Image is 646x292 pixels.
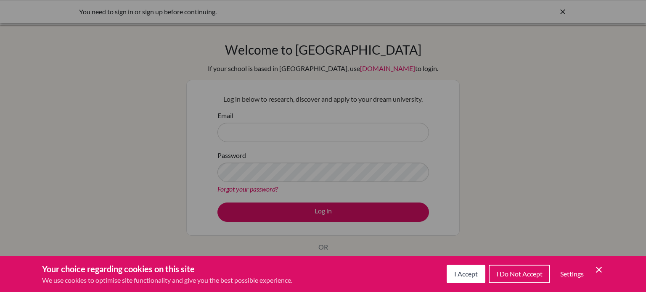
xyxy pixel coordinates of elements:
[560,270,584,278] span: Settings
[454,270,478,278] span: I Accept
[496,270,543,278] span: I Do Not Accept
[489,265,550,283] button: I Do Not Accept
[553,266,590,282] button: Settings
[447,265,485,283] button: I Accept
[594,265,604,275] button: Save and close
[42,275,292,285] p: We use cookies to optimise site functionality and give you the best possible experience.
[42,263,292,275] h3: Your choice regarding cookies on this site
